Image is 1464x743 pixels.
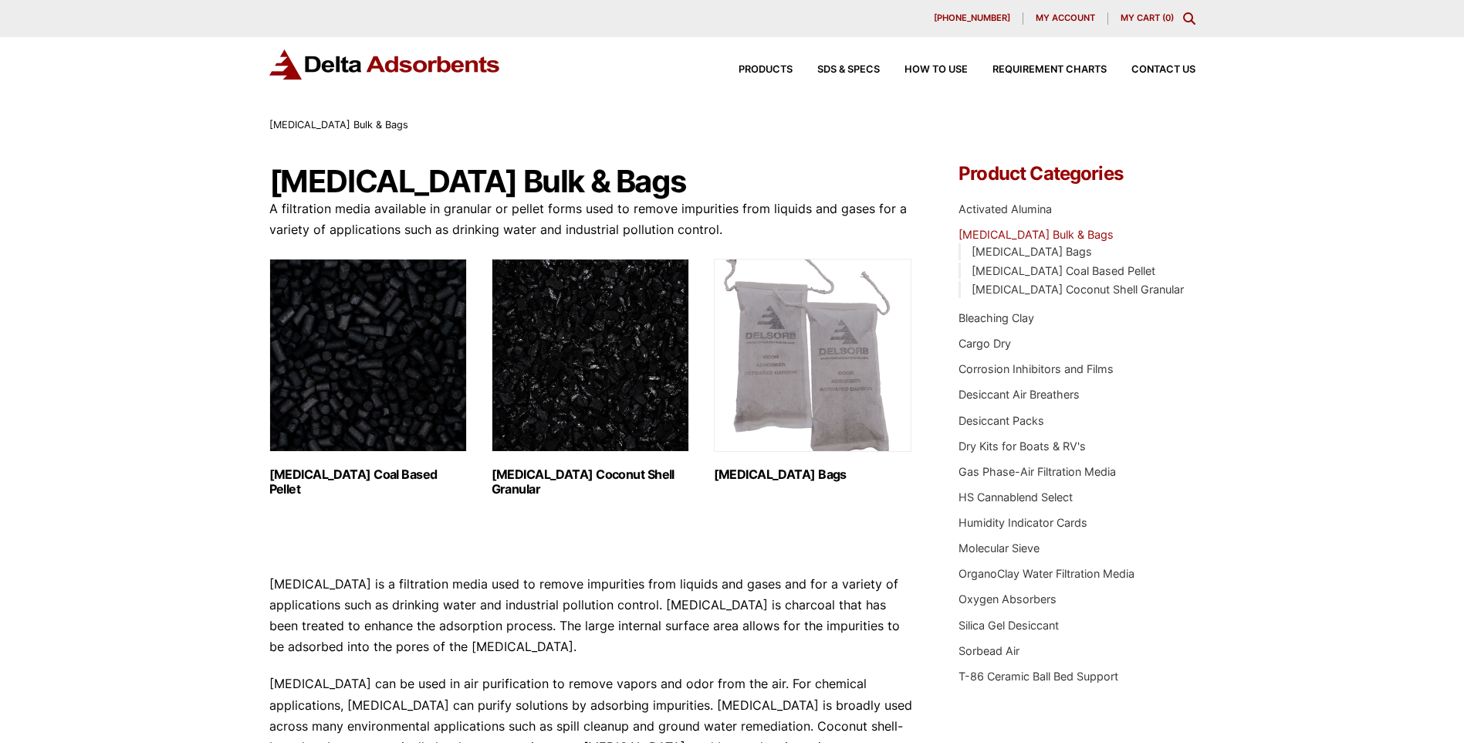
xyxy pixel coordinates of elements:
[959,567,1134,580] a: OrganoClay Water Filtration Media
[959,311,1034,324] a: Bleaching Clay
[959,644,1019,657] a: Sorbead Air
[959,202,1052,215] a: Activated Alumina
[959,516,1087,529] a: Humidity Indicator Cards
[959,228,1114,241] a: [MEDICAL_DATA] Bulk & Bags
[1121,12,1174,23] a: My Cart (0)
[817,65,880,75] span: SDS & SPECS
[1183,12,1195,25] div: Toggle Modal Content
[492,259,689,497] a: Visit product category Activated Carbon Coconut Shell Granular
[1036,14,1095,22] span: My account
[1131,65,1195,75] span: Contact Us
[714,65,793,75] a: Products
[959,165,1195,183] h4: Product Categories
[793,65,880,75] a: SDS & SPECS
[269,119,408,131] span: [MEDICAL_DATA] Bulk & Bags
[269,467,467,497] h2: [MEDICAL_DATA] Coal Based Pellet
[1107,65,1195,75] a: Contact Us
[269,198,913,240] p: A filtration media available in granular or pellet forms used to remove impurities from liquids a...
[959,592,1057,606] a: Oxygen Absorbers
[959,362,1114,375] a: Corrosion Inhibitors and Films
[714,259,911,452] img: Activated Carbon Bags
[269,259,467,497] a: Visit product category Activated Carbon Coal Based Pellet
[934,14,1010,22] span: [PHONE_NUMBER]
[959,388,1080,401] a: Desiccant Air Breathers
[972,283,1184,296] a: [MEDICAL_DATA] Coconut Shell Granular
[972,264,1155,277] a: [MEDICAL_DATA] Coal Based Pellet
[959,439,1086,453] a: Dry Kits for Boats & RV's
[269,49,501,80] img: Delta Adsorbents
[972,245,1092,258] a: [MEDICAL_DATA] Bags
[714,467,911,482] h2: [MEDICAL_DATA] Bags
[968,65,1107,75] a: Requirement Charts
[1023,12,1108,25] a: My account
[959,619,1059,632] a: Silica Gel Desiccant
[1165,12,1171,23] span: 0
[492,467,689,497] h2: [MEDICAL_DATA] Coconut Shell Granular
[959,670,1118,683] a: T-86 Ceramic Ball Bed Support
[959,337,1011,350] a: Cargo Dry
[904,65,968,75] span: How to Use
[959,541,1040,555] a: Molecular Sieve
[269,574,913,658] p: [MEDICAL_DATA] is a filtration media used to remove impurities from liquids and gases and for a v...
[269,165,913,198] h1: [MEDICAL_DATA] Bulk & Bags
[269,259,467,452] img: Activated Carbon Coal Based Pellet
[921,12,1023,25] a: [PHONE_NUMBER]
[959,490,1073,504] a: HS Cannablend Select
[739,65,793,75] span: Products
[880,65,968,75] a: How to Use
[959,414,1044,427] a: Desiccant Packs
[959,465,1116,478] a: Gas Phase-Air Filtration Media
[492,259,689,452] img: Activated Carbon Coconut Shell Granular
[714,259,911,482] a: Visit product category Activated Carbon Bags
[992,65,1107,75] span: Requirement Charts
